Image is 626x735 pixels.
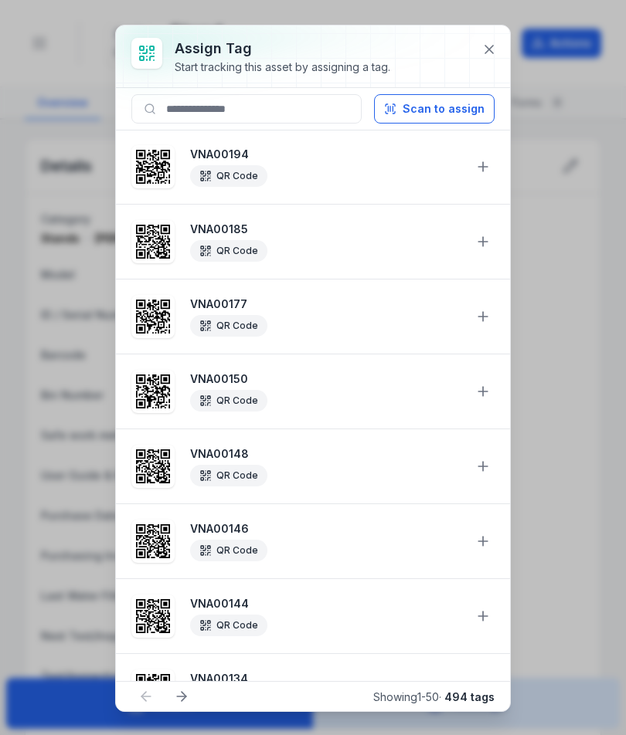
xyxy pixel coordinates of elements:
div: QR Code [190,240,267,262]
div: Start tracking this asset by assigning a tag. [175,59,390,75]
div: QR Code [190,540,267,561]
strong: VNA00144 [190,596,462,611]
div: QR Code [190,615,267,636]
button: Scan to assign [374,94,495,124]
strong: VNA00146 [190,521,462,537]
strong: 494 tags [444,690,495,703]
strong: VNA00134 [190,671,462,686]
h3: Assign tag [175,38,390,59]
strong: VNA00148 [190,446,462,462]
div: QR Code [190,465,267,486]
div: QR Code [190,165,267,187]
strong: VNA00177 [190,296,462,312]
div: QR Code [190,315,267,337]
strong: VNA00194 [190,147,462,162]
div: QR Code [190,390,267,412]
span: Showing 1 - 50 · [373,690,495,703]
strong: VNA00185 [190,222,462,237]
strong: VNA00150 [190,371,462,387]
